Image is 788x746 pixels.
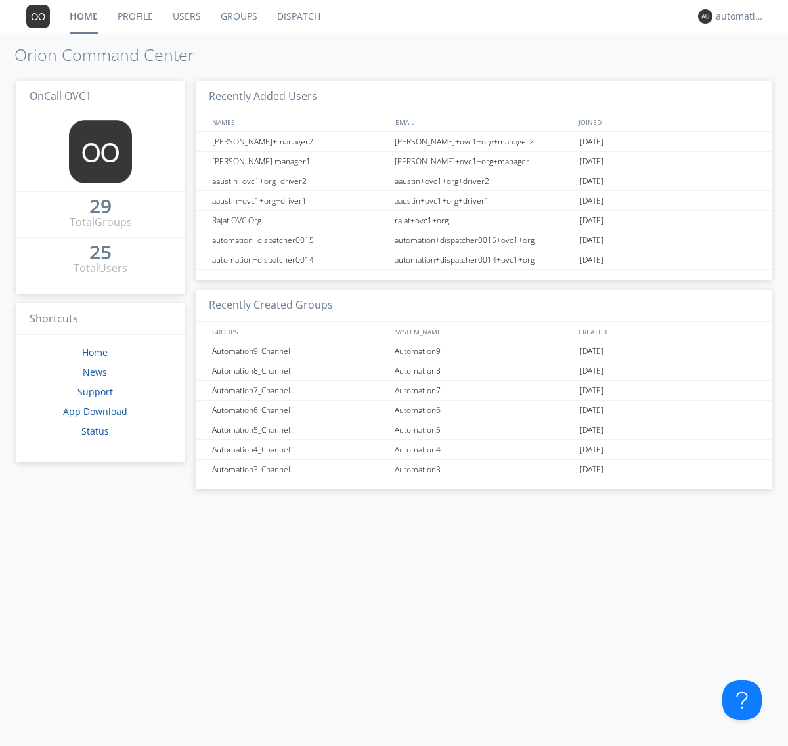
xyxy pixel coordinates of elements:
span: [DATE] [580,460,603,479]
span: [DATE] [580,420,603,440]
a: Automation8_ChannelAutomation8[DATE] [196,361,772,381]
span: [DATE] [580,250,603,270]
div: Automation6 [391,401,577,420]
div: automation+dispatcher0014+ovc1+org [391,250,577,269]
h3: Shortcuts [16,303,185,336]
a: App Download [63,405,127,418]
img: 373638.png [69,120,132,183]
a: aaustin+ovc1+org+driver1aaustin+ovc1+org+driver1[DATE] [196,191,772,211]
a: automation+dispatcher0014automation+dispatcher0014+ovc1+org[DATE] [196,250,772,270]
div: Automation3_Channel [209,460,391,479]
div: automation+dispatcher0014 [716,10,765,23]
div: Automation8_Channel [209,361,391,380]
a: Rajat OVC Orgrajat+ovc1+org[DATE] [196,211,772,230]
div: aaustin+ovc1+org+driver1 [391,191,577,210]
div: [PERSON_NAME]+ovc1+org+manager [391,152,577,171]
div: automation+dispatcher0015 [209,230,391,250]
span: [DATE] [580,361,603,381]
div: rajat+ovc1+org [391,211,577,230]
div: Automation9_Channel [209,341,391,361]
a: automation+dispatcher0015automation+dispatcher0015+ovc1+org[DATE] [196,230,772,250]
h3: Recently Added Users [196,81,772,113]
span: [DATE] [580,401,603,420]
a: 25 [89,246,112,261]
div: Rajat OVC Org [209,211,391,230]
div: 29 [89,200,112,213]
a: [PERSON_NAME] manager1[PERSON_NAME]+ovc1+org+manager[DATE] [196,152,772,171]
div: GROUPS [209,322,389,341]
div: JOINED [575,112,759,131]
div: Automation7_Channel [209,381,391,400]
div: aaustin+ovc1+org+driver1 [209,191,391,210]
div: [PERSON_NAME]+ovc1+org+manager2 [391,132,577,151]
div: aaustin+ovc1+org+driver2 [391,171,577,190]
a: aaustin+ovc1+org+driver2aaustin+ovc1+org+driver2[DATE] [196,171,772,191]
div: 25 [89,246,112,259]
div: Automation4 [391,440,577,459]
div: NAMES [209,112,389,131]
span: [DATE] [580,191,603,211]
a: Status [81,425,109,437]
a: Automation5_ChannelAutomation5[DATE] [196,420,772,440]
a: Support [77,385,113,398]
span: [DATE] [580,230,603,250]
a: Automation3_ChannelAutomation3[DATE] [196,460,772,479]
span: [DATE] [580,381,603,401]
div: SYSTEM_NAME [392,322,575,341]
span: [DATE] [580,211,603,230]
div: Automation8 [391,361,577,380]
div: automation+dispatcher0015+ovc1+org [391,230,577,250]
div: Automation6_Channel [209,401,391,420]
div: Total Groups [70,215,132,230]
iframe: Toggle Customer Support [722,680,762,720]
img: 373638.png [26,5,50,28]
a: Automation7_ChannelAutomation7[DATE] [196,381,772,401]
a: News [83,366,107,378]
span: [DATE] [580,132,603,152]
span: [DATE] [580,341,603,361]
span: [DATE] [580,440,603,460]
div: Automation4_Channel [209,440,391,459]
div: Automation9 [391,341,577,361]
div: [PERSON_NAME] manager1 [209,152,391,171]
div: automation+dispatcher0014 [209,250,391,269]
div: [PERSON_NAME]+manager2 [209,132,391,151]
div: Automation5 [391,420,577,439]
a: Home [82,346,108,359]
div: Automation7 [391,381,577,400]
a: Automation4_ChannelAutomation4[DATE] [196,440,772,460]
div: aaustin+ovc1+org+driver2 [209,171,391,190]
h3: Recently Created Groups [196,290,772,322]
span: OnCall OVC1 [30,89,91,103]
a: Automation9_ChannelAutomation9[DATE] [196,341,772,361]
a: Automation6_ChannelAutomation6[DATE] [196,401,772,420]
div: CREATED [575,322,759,341]
div: EMAIL [392,112,575,131]
div: Automation5_Channel [209,420,391,439]
span: [DATE] [580,152,603,171]
a: 29 [89,200,112,215]
div: Automation3 [391,460,577,479]
span: [DATE] [580,171,603,191]
a: [PERSON_NAME]+manager2[PERSON_NAME]+ovc1+org+manager2[DATE] [196,132,772,152]
div: Total Users [74,261,127,276]
img: 373638.png [698,9,712,24]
